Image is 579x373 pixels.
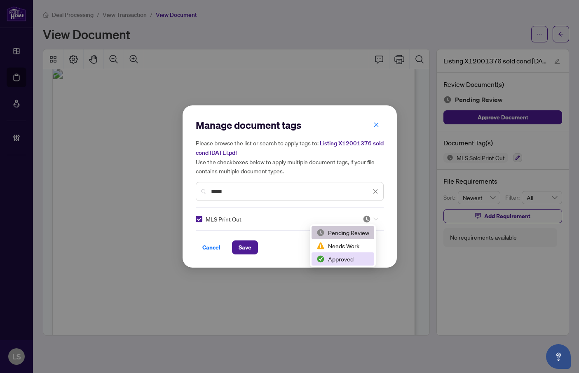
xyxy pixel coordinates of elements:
[196,240,227,254] button: Cancel
[316,228,369,237] div: Pending Review
[546,344,571,369] button: Open asap
[316,228,325,237] img: status
[316,255,325,263] img: status
[202,241,220,254] span: Cancel
[239,241,251,254] span: Save
[312,252,374,266] div: Approved
[232,240,258,254] button: Save
[363,215,371,223] img: status
[373,189,378,194] span: close
[312,239,374,252] div: Needs Work
[196,138,384,175] h5: Please browse the list or search to apply tags to: Use the checkboxes below to apply multiple doc...
[206,214,241,224] span: MLS Print Out
[316,254,369,263] div: Approved
[196,119,384,132] h2: Manage document tags
[316,241,369,250] div: Needs Work
[363,215,378,223] span: Pending Review
[316,242,325,250] img: status
[373,122,379,128] span: close
[312,226,374,239] div: Pending Review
